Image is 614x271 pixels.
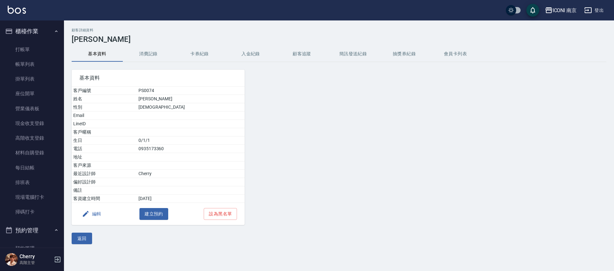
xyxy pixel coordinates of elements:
button: 建立預約 [139,208,168,220]
div: ICONI 南京 [553,6,577,14]
a: 掃碼打卡 [3,205,61,219]
button: 登出 [582,4,606,16]
button: 基本資料 [72,46,123,62]
button: 櫃檯作業 [3,23,61,40]
a: 排班表 [3,175,61,190]
a: 掛單列表 [3,72,61,86]
td: 客戶編號 [72,87,137,95]
td: PS0074 [137,87,245,95]
button: save [526,4,539,17]
td: [DATE] [137,195,245,203]
button: 消費記錄 [123,46,174,62]
td: 姓名 [72,95,137,103]
td: Email [72,112,137,120]
a: 現金收支登錄 [3,116,61,131]
h5: Cherry [20,253,52,260]
a: 營業儀表板 [3,101,61,116]
button: 會員卡列表 [430,46,481,62]
td: Cherry [137,170,245,178]
td: [PERSON_NAME] [137,95,245,103]
p: 高階主管 [20,260,52,266]
h2: 顧客詳細資料 [72,28,606,32]
button: 顧客追蹤 [276,46,327,62]
button: 入金紀錄 [225,46,276,62]
td: 客資建立時間 [72,195,137,203]
a: 打帳單 [3,42,61,57]
img: Person [5,253,18,266]
td: 客戶來源 [72,161,137,170]
a: 帳單列表 [3,57,61,72]
button: 卡券紀錄 [174,46,225,62]
button: 設為黑名單 [204,208,237,220]
a: 材料自購登錄 [3,145,61,160]
td: 最近設計師 [72,170,137,178]
a: 現場電腦打卡 [3,190,61,205]
td: [DEMOGRAPHIC_DATA] [137,103,245,112]
td: 0/1/1 [137,136,245,145]
td: 電話 [72,145,137,153]
button: 抽獎券紀錄 [379,46,430,62]
h3: [PERSON_NAME] [72,35,606,44]
img: Logo [8,6,26,14]
td: 備註 [72,186,137,195]
td: 客戶暱稱 [72,128,137,136]
td: LineID [72,120,137,128]
td: 0935173360 [137,145,245,153]
td: 地址 [72,153,137,161]
button: 簡訊發送紀錄 [327,46,379,62]
a: 高階收支登錄 [3,131,61,145]
a: 座位開單 [3,86,61,101]
button: ICONI 南京 [542,4,579,17]
button: 返回 [72,233,92,244]
span: 基本資料 [79,75,237,81]
button: 預約管理 [3,222,61,239]
td: 偏好設計師 [72,178,137,186]
td: 性別 [72,103,137,112]
button: 編輯 [79,208,104,220]
a: 每日結帳 [3,160,61,175]
a: 預約管理 [3,241,61,256]
td: 生日 [72,136,137,145]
